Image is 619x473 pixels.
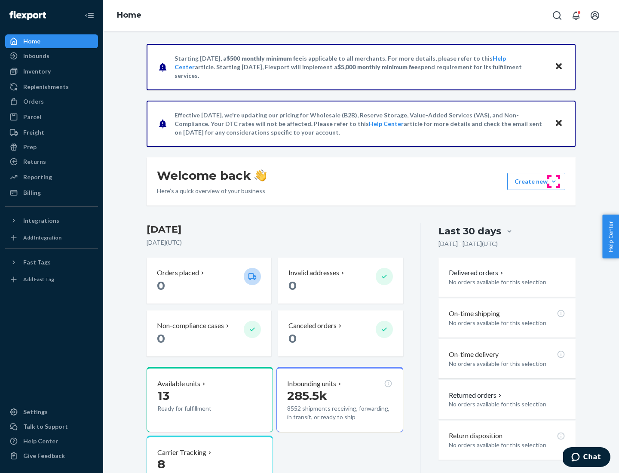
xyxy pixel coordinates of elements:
a: Returns [5,155,98,169]
div: Add Fast Tag [23,276,54,283]
span: 8 [157,457,165,471]
p: Non-compliance cases [157,321,224,331]
div: Prep [23,143,37,151]
p: Orders placed [157,268,199,278]
div: Fast Tags [23,258,51,267]
p: [DATE] ( UTC ) [147,238,403,247]
div: Inventory [23,67,51,76]
span: 13 [157,388,169,403]
div: Last 30 days [438,224,501,238]
p: No orders available for this selection [449,400,565,408]
p: No orders available for this selection [449,278,565,286]
button: Talk to Support [5,420,98,433]
div: Inbounds [23,52,49,60]
a: Billing [5,186,98,200]
a: Reporting [5,170,98,184]
span: 0 [288,278,297,293]
button: Open notifications [567,7,585,24]
p: [DATE] - [DATE] ( UTC ) [438,240,498,248]
p: Canceled orders [288,321,337,331]
div: Home [23,37,40,46]
div: Orders [23,97,44,106]
button: Give Feedback [5,449,98,463]
button: Non-compliance cases 0 [147,310,271,356]
div: Parcel [23,113,41,121]
div: Returns [23,157,46,166]
button: Fast Tags [5,255,98,269]
a: Inventory [5,64,98,78]
span: $5,000 monthly minimum fee [337,63,418,71]
a: Help Center [369,120,404,127]
p: Invalid addresses [288,268,339,278]
p: Starting [DATE], a is applicable to all merchants. For more details, please refer to this article... [175,54,546,80]
p: 8552 shipments receiving, forwarding, in transit, or ready to ship [287,404,392,421]
h3: [DATE] [147,223,403,236]
a: Prep [5,140,98,154]
a: Help Center [5,434,98,448]
iframe: Opens a widget where you can chat to one of our agents [563,447,610,469]
button: Close Navigation [81,7,98,24]
p: Carrier Tracking [157,448,206,458]
span: 0 [157,331,165,346]
button: Canceled orders 0 [278,310,403,356]
p: Effective [DATE], we're updating our pricing for Wholesale (B2B), Reserve Storage, Value-Added Se... [175,111,546,137]
p: No orders available for this selection [449,359,565,368]
a: Add Fast Tag [5,273,98,286]
p: On-time shipping [449,309,500,319]
div: Help Center [23,437,58,445]
button: Open account menu [586,7,604,24]
span: 0 [288,331,297,346]
button: Inbounding units285.5k8552 shipments receiving, forwarding, in transit, or ready to ship [276,367,403,432]
p: On-time delivery [449,350,499,359]
div: Talk to Support [23,422,68,431]
p: Ready for fulfillment [157,404,237,413]
div: Give Feedback [23,451,65,460]
p: Return disposition [449,431,503,441]
div: Settings [23,408,48,416]
div: Freight [23,128,44,137]
a: Home [117,10,141,20]
button: Invalid addresses 0 [278,258,403,304]
button: Open Search Box [549,7,566,24]
img: Flexport logo [9,11,46,20]
a: Settings [5,405,98,419]
a: Home [5,34,98,48]
a: Orders [5,95,98,108]
button: Integrations [5,214,98,227]
span: 285.5k [287,388,327,403]
div: Add Integration [23,234,61,241]
a: Freight [5,126,98,139]
h1: Welcome back [157,168,267,183]
a: Inbounds [5,49,98,63]
div: Reporting [23,173,52,181]
p: Available units [157,379,200,389]
img: hand-wave emoji [254,169,267,181]
p: Here’s a quick overview of your business [157,187,267,195]
button: Available units13Ready for fulfillment [147,367,273,432]
p: No orders available for this selection [449,441,565,449]
button: Delivered orders [449,268,505,278]
span: $500 monthly minimum fee [227,55,302,62]
div: Replenishments [23,83,69,91]
button: Close [553,61,564,73]
p: Inbounding units [287,379,336,389]
div: Integrations [23,216,59,225]
a: Replenishments [5,80,98,94]
ol: breadcrumbs [110,3,148,28]
span: 0 [157,278,165,293]
button: Orders placed 0 [147,258,271,304]
button: Returned orders [449,390,503,400]
a: Add Integration [5,231,98,245]
button: Create new [507,173,565,190]
a: Parcel [5,110,98,124]
button: Close [553,117,564,130]
p: No orders available for this selection [449,319,565,327]
div: Billing [23,188,41,197]
button: Help Center [602,215,619,258]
